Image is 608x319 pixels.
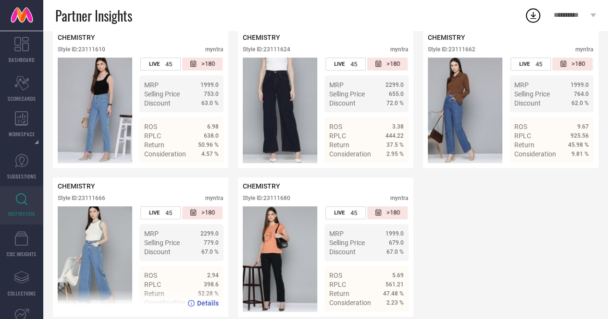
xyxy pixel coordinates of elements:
[201,151,219,157] span: 4.57 %
[574,91,589,97] span: 764.0
[329,150,371,158] span: Consideration
[386,60,400,68] span: >180
[389,91,404,97] span: 655.0
[386,100,404,106] span: 72.0 %
[334,210,345,216] span: LIVE
[198,142,219,148] span: 50.96 %
[386,142,404,148] span: 37.5 %
[205,195,223,201] div: myntra
[524,7,542,24] div: Open download list
[428,46,475,53] div: Style ID: 23111662
[243,58,317,163] img: Style preview image
[571,151,589,157] span: 9.81 %
[144,281,161,288] span: RPLC
[329,123,342,130] span: ROS
[329,290,349,297] span: Return
[390,195,409,201] div: myntra
[514,150,556,158] span: Consideration
[325,58,366,71] div: Number of days the style has been live on the platform
[329,99,356,107] span: Discount
[7,173,37,180] span: SUGGESTIONS
[55,6,132,25] span: Partner Insights
[392,272,404,279] span: 5.69
[205,46,223,53] div: myntra
[7,250,37,258] span: CDC INSIGHTS
[243,195,290,201] div: Style ID: 23111680
[243,46,290,53] div: Style ID: 23111624
[386,209,400,217] span: >180
[197,167,219,175] span: Details
[329,281,346,288] span: RPLC
[386,299,404,306] span: 2.23 %
[329,230,344,237] span: MRP
[385,230,404,237] span: 1999.0
[187,167,219,175] a: Details
[329,81,344,89] span: MRP
[58,58,132,163] div: Click to view image
[367,206,408,219] div: Number of days since the style was first listed on the platform
[243,206,317,312] img: Style preview image
[140,58,181,71] div: Number of days the style has been live on the platform
[58,195,105,201] div: Style ID: 23111666
[386,151,404,157] span: 2.95 %
[568,142,589,148] span: 45.98 %
[58,46,105,53] div: Style ID: 23111610
[428,58,502,163] div: Click to view image
[197,299,219,307] span: Details
[207,272,219,279] span: 2.94
[329,248,356,256] span: Discount
[204,132,219,139] span: 638.0
[514,99,541,107] span: Discount
[514,141,534,149] span: Return
[428,58,502,163] img: Style preview image
[144,132,161,140] span: RPLC
[144,272,157,279] span: ROS
[165,60,172,68] span: 45
[144,81,159,89] span: MRP
[144,239,180,247] span: Selling Price
[390,46,409,53] div: myntra
[325,206,366,219] div: Number of days the style has been live on the platform
[243,34,280,41] span: CHEMISTRY
[201,209,215,217] span: >180
[514,81,529,89] span: MRP
[243,206,317,312] div: Click to view image
[385,82,404,88] span: 2299.0
[144,248,171,256] span: Discount
[144,99,171,107] span: Discount
[329,239,365,247] span: Selling Price
[392,123,404,130] span: 3.38
[58,58,132,163] img: Style preview image
[243,182,280,190] span: CHEMISTRY
[350,209,357,216] span: 45
[144,150,186,158] span: Consideration
[165,209,172,216] span: 45
[329,272,342,279] span: ROS
[8,95,36,102] span: SCORECARDS
[567,167,589,175] span: Details
[182,58,223,71] div: Number of days since the style was first listed on the platform
[428,34,465,41] span: CHEMISTRY
[577,123,589,130] span: 9.67
[383,290,404,297] span: 47.48 %
[182,206,223,219] div: Number of days since the style was first listed on the platform
[58,34,95,41] span: CHEMISTRY
[144,230,159,237] span: MRP
[149,210,160,216] span: LIVE
[200,230,219,237] span: 2299.0
[204,239,219,246] span: 779.0
[58,206,132,312] img: Style preview image
[382,167,404,175] span: Details
[514,132,531,140] span: RPLC
[140,206,181,219] div: Number of days the style has been live on the platform
[372,167,404,175] a: Details
[334,61,345,67] span: LIVE
[9,130,35,138] span: WORKSPACE
[201,248,219,255] span: 67.0 %
[144,141,164,149] span: Return
[367,58,408,71] div: Number of days since the style was first listed on the platform
[329,299,371,307] span: Consideration
[350,60,357,68] span: 45
[187,299,219,307] a: Details
[144,123,157,130] span: ROS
